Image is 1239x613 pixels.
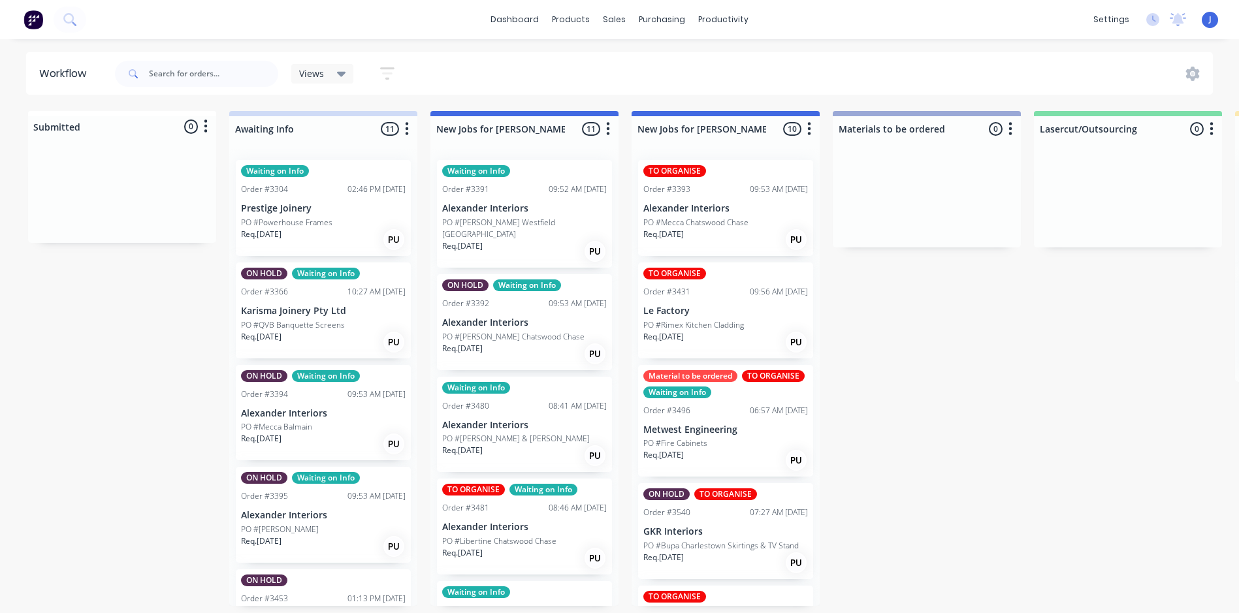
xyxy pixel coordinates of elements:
[241,268,287,279] div: ON HOLD
[786,229,807,250] div: PU
[638,365,813,477] div: Material to be orderedTO ORGANISEWaiting on InfoOrder #349606:57 AM [DATE]Metwest EngineeringPO #...
[241,472,287,484] div: ON HOLD
[442,382,510,394] div: Waiting on Info
[299,67,324,80] span: Views
[241,286,288,298] div: Order #3366
[383,536,404,557] div: PU
[442,331,585,343] p: PO #[PERSON_NAME] Chatswood Chase
[383,332,404,353] div: PU
[241,535,282,547] p: Req. [DATE]
[643,526,808,537] p: GKR Interiors
[549,400,607,412] div: 08:41 AM [DATE]
[742,370,805,382] div: TO ORGANISE
[643,217,748,228] p: PO #Mecca Chatswood Chase
[585,343,605,364] div: PU
[241,183,288,195] div: Order #3304
[241,331,282,343] p: Req. [DATE]
[442,400,489,412] div: Order #3480
[442,586,510,598] div: Waiting on Info
[643,165,706,177] div: TO ORGANISE
[643,424,808,435] p: Metwest Engineering
[241,593,288,605] div: Order #3453
[383,433,404,454] div: PU
[442,535,556,547] p: PO #Libertine Chatswood Chase
[442,484,505,495] div: TO ORGANISE
[442,240,483,252] p: Req. [DATE]
[643,386,711,398] div: Waiting on Info
[643,540,799,552] p: PO #Bupa Charlestown Skirtings & TV Stand
[241,306,406,317] p: Karisma Joinery Pty Ltd
[643,183,690,195] div: Order #3393
[149,61,278,87] input: Search for orders...
[786,450,807,471] div: PU
[585,241,605,262] div: PU
[692,10,755,29] div: productivity
[241,370,287,382] div: ON HOLD
[241,408,406,419] p: Alexander Interiors
[596,10,632,29] div: sales
[750,286,808,298] div: 09:56 AM [DATE]
[292,268,360,279] div: Waiting on Info
[236,160,411,256] div: Waiting on InfoOrder #330402:46 PM [DATE]Prestige JoineryPO #Powerhouse FramesReq.[DATE]PU
[442,547,483,559] p: Req. [DATE]
[347,593,406,605] div: 01:13 PM [DATE]
[437,160,612,268] div: Waiting on InfoOrder #339109:52 AM [DATE]Alexander InteriorsPO #[PERSON_NAME] Westfield [GEOGRAPH...
[643,507,690,518] div: Order #3540
[638,262,813,358] div: TO ORGANISEOrder #343109:56 AM [DATE]Le FactoryPO #Rimex Kitchen CladdingReq.[DATE]PU
[241,203,406,214] p: Prestige Joinery
[643,268,706,279] div: TO ORGANISE
[638,160,813,256] div: TO ORGANISEOrder #339309:53 AM [DATE]Alexander InteriorsPO #Mecca Chatswood ChaseReq.[DATE]PU
[442,183,489,195] div: Order #3391
[347,183,406,195] div: 02:46 PM [DATE]
[383,229,404,250] div: PU
[292,472,360,484] div: Waiting on Info
[442,165,510,177] div: Waiting on Info
[545,10,596,29] div: products
[292,370,360,382] div: Waiting on Info
[643,319,744,331] p: PO #Rimex Kitchen Cladding
[236,365,411,461] div: ON HOLDWaiting on InfoOrder #339409:53 AM [DATE]Alexander InteriorsPO #Mecca BalmainReq.[DATE]PU
[1087,10,1136,29] div: settings
[643,228,684,240] p: Req. [DATE]
[643,203,808,214] p: Alexander Interiors
[643,591,706,603] div: TO ORGANISE
[442,317,607,328] p: Alexander Interiors
[347,490,406,502] div: 09:53 AM [DATE]
[643,449,684,461] p: Req. [DATE]
[643,552,684,563] p: Req. [DATE]
[750,507,808,518] div: 07:27 AM [DATE]
[643,405,690,417] div: Order #3496
[241,433,282,445] p: Req. [DATE]
[493,279,561,291] div: Waiting on Info
[632,10,692,29] div: purchasing
[509,484,577,495] div: Waiting on Info
[442,420,607,431] p: Alexander Interiors
[437,479,612,574] div: TO ORGANISEWaiting on InfoOrder #348108:46 AM [DATE]Alexander InteriorsPO #Libertine Chatswood Ch...
[241,319,345,331] p: PO #QVB Banquette Screens
[643,437,707,449] p: PO #Fire Cabinets
[643,370,737,382] div: Material to be ordered
[442,217,607,240] p: PO #[PERSON_NAME] Westfield [GEOGRAPHIC_DATA]
[484,10,545,29] a: dashboard
[750,183,808,195] div: 09:53 AM [DATE]
[442,343,483,354] p: Req. [DATE]
[241,490,288,502] div: Order #3395
[241,217,332,228] p: PO #Powerhouse Frames
[236,262,411,358] div: ON HOLDWaiting on InfoOrder #336610:27 AM [DATE]Karisma Joinery Pty LtdPO #QVB Banquette ScreensR...
[24,10,43,29] img: Factory
[638,483,813,579] div: ON HOLDTO ORGANISEOrder #354007:27 AM [DATE]GKR InteriorsPO #Bupa Charlestown Skirtings & TV Stan...
[643,331,684,343] p: Req. [DATE]
[786,332,807,353] div: PU
[694,488,757,500] div: TO ORGANISE
[442,522,607,533] p: Alexander Interiors
[786,552,807,573] div: PU
[643,306,808,317] p: Le Factory
[236,467,411,563] div: ON HOLDWaiting on InfoOrder #339509:53 AM [DATE]Alexander InteriorsPO #[PERSON_NAME]Req.[DATE]PU
[585,548,605,569] div: PU
[347,388,406,400] div: 09:53 AM [DATE]
[1209,14,1212,25] span: J
[241,421,312,433] p: PO #Mecca Balmain
[750,405,808,417] div: 06:57 AM [DATE]
[585,445,605,466] div: PU
[241,510,406,521] p: Alexander Interiors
